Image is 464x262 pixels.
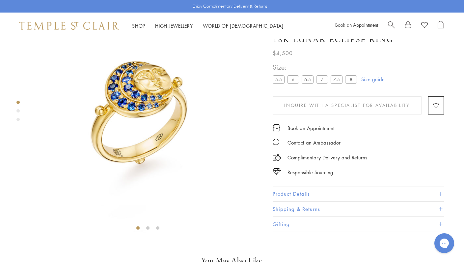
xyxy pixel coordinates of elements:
iframe: Gorgias live chat messenger [431,231,457,255]
p: Complimentary Delivery and Returns [287,153,367,162]
label: 8 [345,76,357,84]
img: Temple St. Clair [19,22,119,30]
div: Product gallery navigation [16,99,20,126]
span: Size: [273,62,360,73]
button: Shipping & Returns [273,202,444,216]
button: Product Details [273,187,444,202]
button: Gifting [273,217,444,232]
button: Inquire With A Specialist for Availability [273,96,422,115]
h1: 18K Lunar Eclipse Ring [273,34,394,46]
a: Search [388,21,395,31]
a: Book an Appointment [287,124,335,132]
img: icon_appointment.svg [273,124,281,132]
label: 5.5 [273,76,285,84]
a: ShopShop [132,22,145,29]
a: World of [DEMOGRAPHIC_DATA]World of [DEMOGRAPHIC_DATA] [203,22,284,29]
nav: Main navigation [132,22,284,30]
img: icon_delivery.svg [273,153,281,162]
label: 7.5 [331,76,342,84]
span: $4,500 [273,49,293,57]
a: Size guide [361,76,385,83]
div: Contact an Ambassador [287,139,341,147]
a: High JewelleryHigh Jewellery [155,22,193,29]
div: Responsible Sourcing [287,168,333,177]
label: 6 [287,76,299,84]
label: 6.5 [302,76,314,84]
img: icon_sourcing.svg [273,168,281,175]
a: Open Shopping Bag [438,21,444,31]
img: 18K Lunar Eclipse Ring [33,3,263,234]
a: View Wishlist [421,21,428,31]
span: Inquire With A Specialist for Availability [284,102,410,109]
label: 7 [316,76,328,84]
p: Enjoy Complimentary Delivery & Returns [193,3,267,10]
img: MessageIcon-01_2.svg [273,139,279,145]
a: Book an Appointment [335,21,378,28]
